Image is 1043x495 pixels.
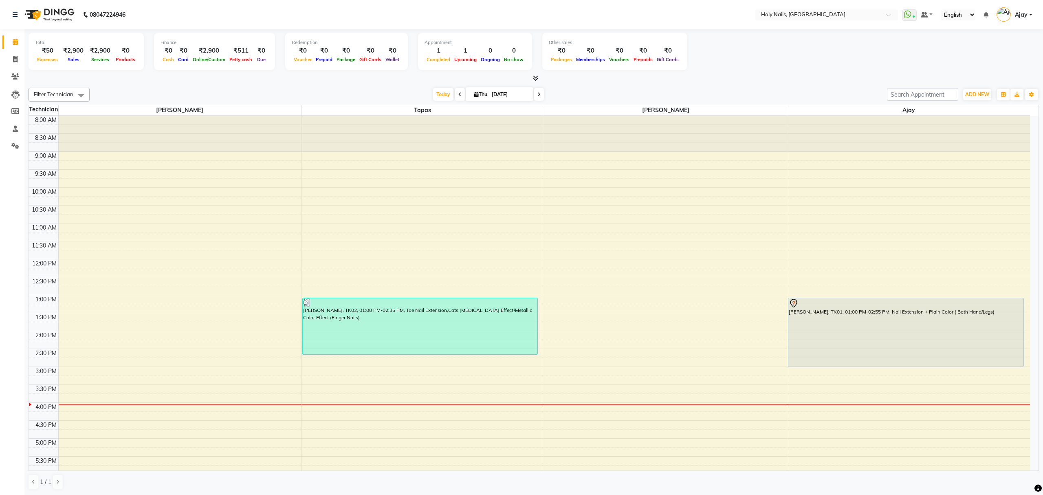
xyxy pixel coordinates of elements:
span: Memberships [574,57,607,62]
button: ADD NEW [963,89,991,100]
span: Ajay [1015,11,1028,19]
div: 5:00 PM [34,439,58,447]
div: ₹0 [334,46,357,55]
span: Prepaids [632,57,655,62]
span: Thu [472,91,489,97]
div: ₹511 [227,46,254,55]
div: ₹2,900 [60,46,87,55]
div: Finance [161,39,268,46]
span: Package [334,57,357,62]
span: No show [502,57,526,62]
span: Gift Cards [357,57,383,62]
span: Today [433,88,453,101]
span: Sales [66,57,81,62]
span: Card [176,57,191,62]
div: Technician [29,105,58,114]
span: Cash [161,57,176,62]
img: Ajay [997,7,1011,22]
span: Due [255,57,268,62]
span: Filter Technician [34,91,73,97]
div: 1:30 PM [34,313,58,322]
span: Gift Cards [655,57,681,62]
div: Total [35,39,137,46]
div: 11:30 AM [30,241,58,250]
div: ₹2,900 [87,46,114,55]
div: ₹0 [632,46,655,55]
b: 08047224946 [90,3,125,26]
div: 12:30 PM [31,277,58,286]
span: Completed [425,57,452,62]
input: 2025-09-04 [489,88,530,101]
div: ₹0 [549,46,574,55]
span: [PERSON_NAME] [59,105,301,115]
div: 9:00 AM [33,152,58,160]
div: 12:00 PM [31,259,58,268]
div: 0 [502,46,526,55]
div: Other sales [549,39,681,46]
div: ₹0 [292,46,314,55]
div: 0 [479,46,502,55]
span: Ongoing [479,57,502,62]
div: ₹0 [254,46,268,55]
span: Vouchers [607,57,632,62]
div: ₹0 [314,46,334,55]
span: Voucher [292,57,314,62]
span: [PERSON_NAME] [544,105,787,115]
div: ₹0 [655,46,681,55]
div: 3:30 PM [34,385,58,393]
div: 2:30 PM [34,349,58,358]
span: Prepaid [314,57,334,62]
span: Tapas [301,105,544,115]
span: ADD NEW [965,91,989,97]
span: Wallet [383,57,401,62]
span: Expenses [35,57,60,62]
div: ₹0 [161,46,176,55]
div: ₹0 [607,46,632,55]
div: 3:00 PM [34,367,58,376]
div: ₹0 [574,46,607,55]
div: ₹0 [383,46,401,55]
div: Appointment [425,39,526,46]
div: 10:00 AM [30,188,58,196]
span: 1 / 1 [40,478,51,486]
div: ₹0 [176,46,191,55]
div: 4:00 PM [34,403,58,411]
img: logo [21,3,77,26]
span: Services [89,57,111,62]
div: 4:30 PM [34,421,58,429]
input: Search Appointment [887,88,958,101]
div: 9:30 AM [33,170,58,178]
span: Ajay [787,105,1030,115]
div: ₹0 [357,46,383,55]
div: 11:00 AM [30,223,58,232]
span: Upcoming [452,57,479,62]
span: Products [114,57,137,62]
div: 2:00 PM [34,331,58,340]
div: ₹0 [114,46,137,55]
div: 10:30 AM [30,206,58,214]
div: 8:00 AM [33,116,58,124]
div: 1:00 PM [34,295,58,304]
div: Redemption [292,39,401,46]
div: ₹2,900 [191,46,227,55]
div: [PERSON_NAME], TK02, 01:00 PM-02:35 PM, Toe Nail Extension,Cats [MEDICAL_DATA] Effect/Metallic Co... [303,298,537,354]
span: Packages [549,57,574,62]
div: ₹50 [35,46,60,55]
div: 1 [425,46,452,55]
span: Online/Custom [191,57,227,62]
div: [PERSON_NAME], TK01, 01:00 PM-02:55 PM, Nail Extension + Plain Color ( Both Hand/Legs) [788,298,1023,367]
div: 5:30 PM [34,457,58,465]
div: 1 [452,46,479,55]
div: 8:30 AM [33,134,58,142]
span: Petty cash [227,57,254,62]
